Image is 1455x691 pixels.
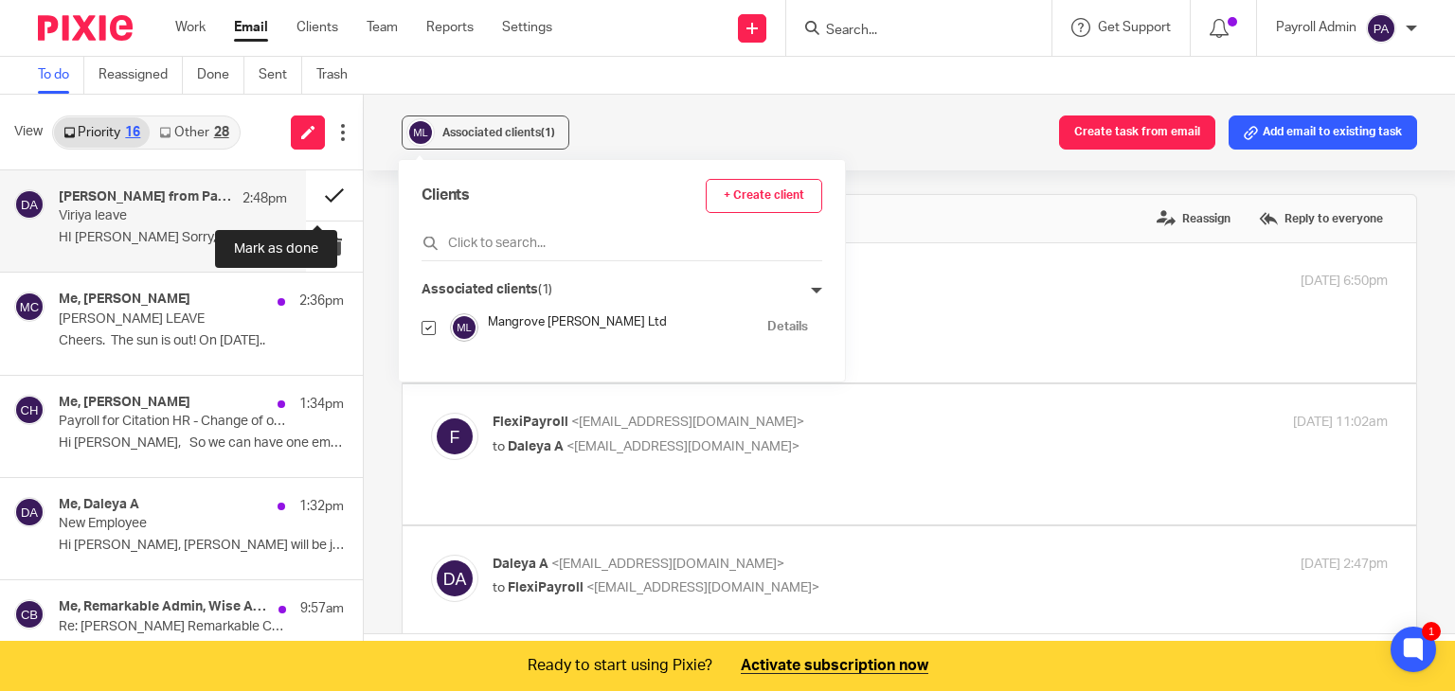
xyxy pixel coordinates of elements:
p: [PERSON_NAME] LEAVE [59,311,287,328]
label: Reassign [1152,204,1235,233]
p: [DATE] 2:47pm [1301,555,1388,575]
p: Cheers. The sun is out! On [DATE].. [59,333,344,349]
img: svg%3E [406,118,435,147]
img: Pixie [38,15,133,41]
p: [DATE] 6:50pm [1301,272,1388,292]
p: 1:32pm [299,497,344,516]
h4: [PERSON_NAME] from PayHero, [PERSON_NAME] from PayHero, PayHero Sidekick from PayHero, Me, [PERSO... [59,189,233,205]
p: HI [PERSON_NAME] Sorry, cross-posted with [PERSON_NAME]! ... [59,230,287,246]
a: Settings [502,18,552,37]
label: Reply to everyone [1254,204,1388,233]
div: 28 [214,126,229,139]
button: Add email to existing task [1229,115,1417,150]
img: svg%3E [14,395,45,425]
span: to [493,581,505,594]
p: Associated clients [422,280,552,300]
span: FlexiPayroll [508,581,584,594]
img: svg%3E [431,413,478,460]
span: Clients [422,185,470,206]
a: Priority16 [54,117,150,148]
span: to [493,440,505,453]
p: 9:57am [300,599,344,618]
span: FlexiPayroll [493,416,568,429]
input: Search [824,23,995,40]
a: Other28 [150,117,238,148]
p: Re: [PERSON_NAME] Remarkable Cream [59,619,287,635]
h4: Me, [PERSON_NAME] [59,395,190,411]
a: Clients [296,18,338,37]
span: Associated clients [442,127,555,138]
span: Get Support [1098,21,1171,34]
p: New Employee [59,516,287,532]
span: View [14,122,43,142]
img: svg%3E [14,599,45,629]
img: svg%3E [14,189,45,220]
h4: Me, [PERSON_NAME] [59,292,190,308]
input: Click to search... [422,234,822,253]
span: <[EMAIL_ADDRESS][DOMAIN_NAME]> [566,440,799,453]
img: svg%3E [450,313,478,342]
p: Payroll Admin [1276,18,1356,37]
a: Done [197,57,244,94]
span: <[EMAIL_ADDRESS][DOMAIN_NAME]> [586,581,819,594]
a: Trash [316,57,362,94]
img: svg%3E [431,555,478,602]
a: Details [767,318,808,336]
span: Daleya A [493,558,548,571]
img: svg%3E [14,497,45,527]
img: svg%3E [14,292,45,322]
a: Reassigned [99,57,183,94]
a: Team [367,18,398,37]
div: 1 [1422,622,1441,641]
a: Reports [426,18,474,37]
img: svg%3E [1366,13,1396,44]
p: 2:48pm [242,189,287,208]
span: <[EMAIL_ADDRESS][DOMAIN_NAME]> [551,558,784,571]
p: 1:34pm [299,395,344,414]
span: (1) [541,127,555,138]
div: 16 [125,126,140,139]
a: Email [234,18,268,37]
p: Viriya leave [59,208,242,224]
p: Hi [PERSON_NAME], So we can have one employee... [59,435,344,452]
span: (1) [538,283,553,296]
h4: Mangrove [PERSON_NAME] Ltd [488,313,758,331]
p: Payroll for Citation HR - Change of one of the employee pay cycle [59,414,287,430]
span: <[EMAIL_ADDRESS][DOMAIN_NAME]> [571,416,804,429]
h4: Me, Daleya A [59,497,139,513]
span: Daleya A [508,440,564,453]
a: Work [175,18,206,37]
button: Associated clients(1) [402,115,569,150]
h4: Me, Remarkable Admin, Wise Advice Support [59,599,269,615]
p: 2:36pm [299,292,344,310]
a: Sent [259,57,302,94]
p: Hi [PERSON_NAME], [PERSON_NAME] will be joining us in... [59,538,344,554]
a: + Create client [706,179,822,213]
a: To do [38,57,84,94]
p: [DATE] 11:02am [1293,413,1388,433]
button: Create task from email [1059,115,1215,150]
